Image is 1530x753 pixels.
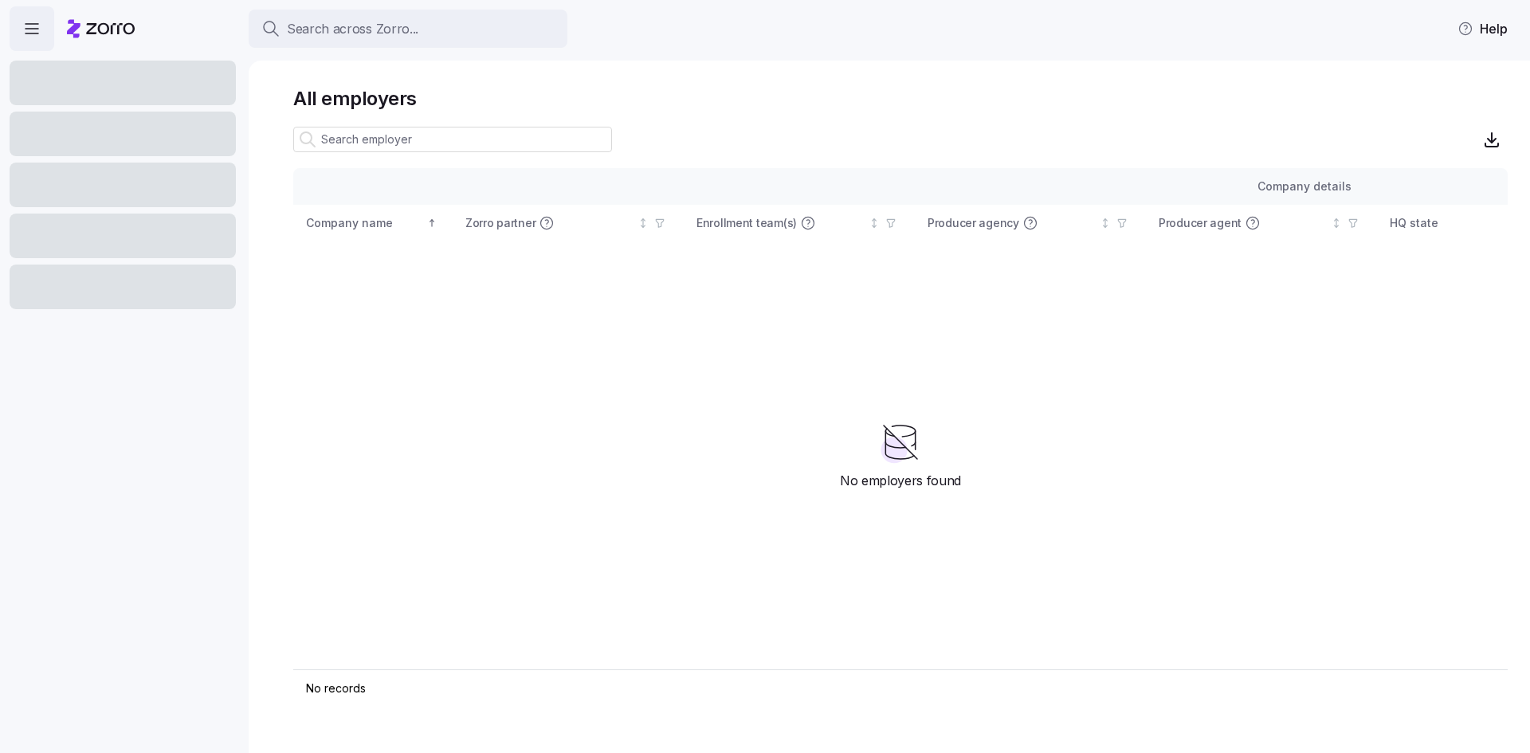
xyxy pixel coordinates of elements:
div: Not sorted [1100,218,1111,229]
span: Help [1457,19,1508,38]
span: Enrollment team(s) [696,215,797,231]
th: Producer agencyNot sorted [915,205,1146,241]
div: Company name [306,214,424,232]
th: Zorro partnerNot sorted [453,205,684,241]
span: Search across Zorro... [287,19,418,39]
span: Producer agency [928,215,1019,231]
button: Search across Zorro... [249,10,567,48]
input: Search employer [293,127,612,152]
span: Zorro partner [465,215,535,231]
span: No employers found [840,471,961,491]
th: Enrollment team(s)Not sorted [684,205,915,241]
div: Sorted ascending [426,218,437,229]
span: Producer agent [1159,215,1242,231]
div: Not sorted [1331,218,1342,229]
div: Not sorted [869,218,880,229]
th: Producer agentNot sorted [1146,205,1377,241]
th: Company nameSorted ascending [293,205,453,241]
div: No records [306,680,1359,696]
button: Help [1445,13,1520,45]
div: Not sorted [637,218,649,229]
h1: All employers [293,86,1508,111]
